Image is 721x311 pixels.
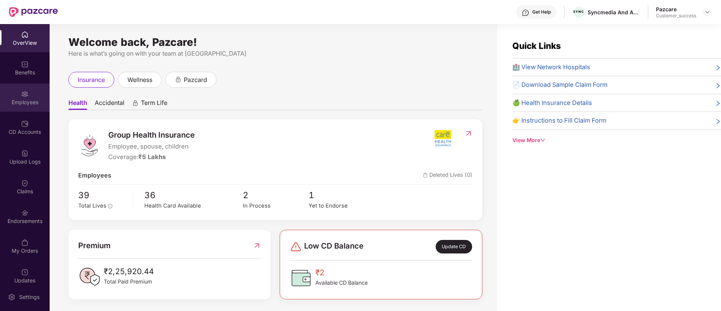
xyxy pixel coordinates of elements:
div: Customer_success [656,13,696,19]
img: svg+xml;base64,PHN2ZyBpZD0iU2V0dGluZy0yMHgyMCIgeG1sbnM9Imh0dHA6Ly93d3cudzMub3JnLzIwMDAvc3ZnIiB3aW... [8,293,15,301]
span: 39 [78,188,127,202]
span: Accidental [95,99,124,110]
div: Update CD [436,240,472,253]
div: animation [132,100,139,106]
span: Quick Links [512,41,561,51]
span: Low CD Balance [304,240,364,253]
img: PaidPremiumIcon [78,265,101,288]
span: right [715,82,721,90]
div: Pazcare [656,6,696,13]
span: Employee, spouse, children [108,142,195,152]
div: Welcome back, Pazcare! [68,39,482,45]
img: svg+xml;base64,PHN2ZyBpZD0iSG9tZSIgeG1sbnM9Imh0dHA6Ly93d3cudzMub3JnLzIwMDAvc3ZnIiB3aWR0aD0iMjAiIG... [21,31,29,38]
div: Yet to Endorse [309,202,374,210]
span: ₹2,25,920.44 [104,265,154,278]
span: 🏥 View Network Hospitals [512,62,590,72]
img: svg+xml;base64,PHN2ZyBpZD0iQ0RfQWNjb3VudHMiIGRhdGEtbmFtZT0iQ0QgQWNjb3VudHMiIHhtbG5zPSJodHRwOi8vd3... [21,120,29,127]
img: svg+xml;base64,PHN2ZyBpZD0iRHJvcGRvd24tMzJ4MzIiIHhtbG5zPSJodHRwOi8vd3d3LnczLm9yZy8yMDAwL3N2ZyIgd2... [704,9,710,15]
span: right [715,100,721,108]
span: Total Lives [78,202,106,209]
div: In Process [243,202,309,210]
div: Get Help [532,9,551,15]
div: View More [512,136,721,144]
img: deleteIcon [423,173,428,178]
div: animation [175,76,182,83]
span: Total Paid Premium [104,278,154,286]
img: RedirectIcon [465,130,473,137]
span: 📄 Download Sample Claim Form [512,80,607,90]
span: right [715,64,721,72]
span: Premium [78,240,111,252]
span: ₹5 Lakhs [138,153,166,161]
img: New Pazcare Logo [9,7,58,17]
img: svg+xml;base64,PHN2ZyBpZD0iVXBkYXRlZCIgeG1sbnM9Imh0dHA6Ly93d3cudzMub3JnLzIwMDAvc3ZnIiB3aWR0aD0iMj... [21,269,29,276]
img: svg+xml;base64,PHN2ZyBpZD0iTXlfT3JkZXJzIiBkYXRhLW5hbWU9Ik15IE9yZGVycyIgeG1sbnM9Imh0dHA6Ly93d3cudz... [21,239,29,246]
div: Settings [17,293,42,301]
img: logo [78,134,101,157]
span: ₹2 [315,267,368,279]
span: 🍏 Health Insurance Details [512,98,592,108]
img: svg+xml;base64,PHN2ZyBpZD0iRW5kb3JzZW1lbnRzIiB4bWxucz0iaHR0cDovL3d3dy53My5vcmcvMjAwMC9zdmciIHdpZH... [21,209,29,217]
img: svg+xml;base64,PHN2ZyBpZD0iVXBsb2FkX0xvZ3MiIGRhdGEtbmFtZT0iVXBsb2FkIExvZ3MiIHhtbG5zPSJodHRwOi8vd3... [21,150,29,157]
span: down [540,138,545,143]
img: insurerIcon [429,129,457,148]
span: wellness [127,75,152,85]
img: svg+xml;base64,PHN2ZyBpZD0iRW1wbG95ZWVzIiB4bWxucz0iaHR0cDovL3d3dy53My5vcmcvMjAwMC9zdmciIHdpZHRoPS... [21,90,29,98]
img: CDBalanceIcon [290,267,312,289]
span: Group Health Insurance [108,129,195,141]
span: insurance [78,75,105,85]
span: 2 [243,188,309,202]
img: svg+xml;base64,PHN2ZyBpZD0iQmVuZWZpdHMiIHhtbG5zPSJodHRwOi8vd3d3LnczLm9yZy8yMDAwL3N2ZyIgd2lkdGg9Ij... [21,61,29,68]
span: 36 [144,188,243,202]
img: svg+xml;base64,PHN2ZyBpZD0iSGVscC0zMngzMiIgeG1sbnM9Imh0dHA6Ly93d3cudzMub3JnLzIwMDAvc3ZnIiB3aWR0aD... [522,9,529,17]
img: RedirectIcon [253,240,261,252]
img: sync-media-logo%20Black.png [573,11,584,14]
span: Term Life [141,99,167,110]
span: Health [68,99,87,110]
span: Deleted Lives (0) [423,171,473,181]
div: Health Card Available [144,202,243,210]
img: svg+xml;base64,PHN2ZyBpZD0iQ2xhaW0iIHhtbG5zPSJodHRwOi8vd3d3LnczLm9yZy8yMDAwL3N2ZyIgd2lkdGg9IjIwIi... [21,179,29,187]
div: Syncmedia And Adtech Private Limited [588,9,640,16]
div: Here is what’s going on with your team at [GEOGRAPHIC_DATA] [68,49,482,58]
span: 👉 Instructions to Fill Claim Form [512,116,606,126]
span: info-circle [108,204,112,208]
span: 1 [309,188,374,202]
img: svg+xml;base64,PHN2ZyBpZD0iRGFuZ2VyLTMyeDMyIiB4bWxucz0iaHR0cDovL3d3dy53My5vcmcvMjAwMC9zdmciIHdpZH... [290,241,302,253]
span: pazcard [184,75,207,85]
span: right [715,117,721,126]
span: Available CD Balance [315,279,368,287]
div: Coverage: [108,152,195,162]
span: Employees [78,171,111,181]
